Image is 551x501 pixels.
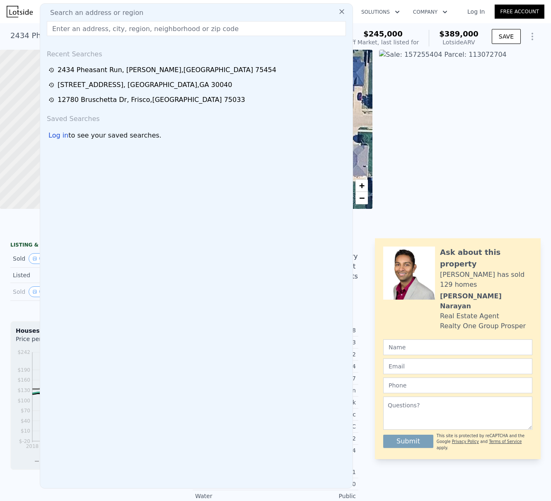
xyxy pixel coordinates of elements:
tspan: $-20 [19,438,30,444]
tspan: 2018 [26,443,39,449]
a: 2434 Pheasant Run, [PERSON_NAME],[GEOGRAPHIC_DATA] 75454 [48,65,347,75]
a: Privacy Policy [452,439,479,444]
div: 12780 Bruschetta Dr , Frisco , [GEOGRAPHIC_DATA] 75033 [58,95,245,105]
button: Show Options [524,28,541,45]
span: to see your saved searches. [68,131,161,140]
button: Solutions [355,5,406,19]
img: Lotside [7,6,33,17]
div: This site is protected by reCAPTCHA and the Google and apply. [437,433,532,451]
tspan: $130 [17,387,30,393]
span: Search an address or region [43,8,143,18]
a: Zoom out [355,192,368,204]
a: Terms of Service [489,439,522,444]
tspan: $70 [21,408,30,414]
tspan: $10 [21,428,30,434]
input: Phone [383,378,532,393]
input: Name [383,339,532,355]
div: 2434 Pheasant Run , [PERSON_NAME] , [GEOGRAPHIC_DATA] 75454 [10,30,259,41]
tspan: $242 [17,349,30,355]
div: Listed [13,271,87,279]
tspan: $40 [21,418,30,424]
a: Log In [457,7,495,16]
button: View historical data [29,253,46,264]
span: $389,000 [439,29,479,38]
a: Free Account [495,5,544,19]
input: Enter an address, city, region, neighborhood or zip code [47,21,346,36]
div: Saved Searches [43,107,349,127]
span: − [359,193,365,203]
span: + [359,180,365,191]
tspan: $160 [17,377,30,383]
div: [PERSON_NAME] has sold 129 homes [440,270,532,290]
tspan: $100 [17,398,30,404]
div: Realty One Group Prosper [440,321,526,331]
a: Zoom in [355,179,368,192]
div: 2434 Pheasant Run , [PERSON_NAME] , [GEOGRAPHIC_DATA] 75454 [58,65,276,75]
div: Sold [13,286,87,297]
div: Sold [13,253,87,264]
div: [PERSON_NAME] Narayan [440,291,532,311]
div: Price per Square Foot [16,335,93,348]
div: Public [275,492,356,500]
a: 12780 Bruschetta Dr, Frisco,[GEOGRAPHIC_DATA] 75033 [48,95,347,105]
input: Email [383,358,532,374]
div: [STREET_ADDRESS] , [GEOGRAPHIC_DATA] , GA 30040 [58,80,232,90]
button: SAVE [492,29,521,44]
div: Ask about this property [440,247,532,270]
div: Real Estate Agent [440,311,499,321]
div: Houses Median Sale [16,327,171,335]
div: Water [195,492,275,500]
div: Log in [48,131,68,140]
div: Recent Searches [43,43,349,63]
button: View historical data [29,286,46,297]
div: Lotside ARV [439,38,479,46]
div: Off Market, last listed for [347,38,419,46]
span: $245,000 [363,29,403,38]
a: [STREET_ADDRESS], [GEOGRAPHIC_DATA],GA 30040 [48,80,347,90]
tspan: $190 [17,367,30,373]
button: Company [406,5,454,19]
div: LISTING & SALE HISTORY [10,242,176,250]
button: Submit [383,435,433,448]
